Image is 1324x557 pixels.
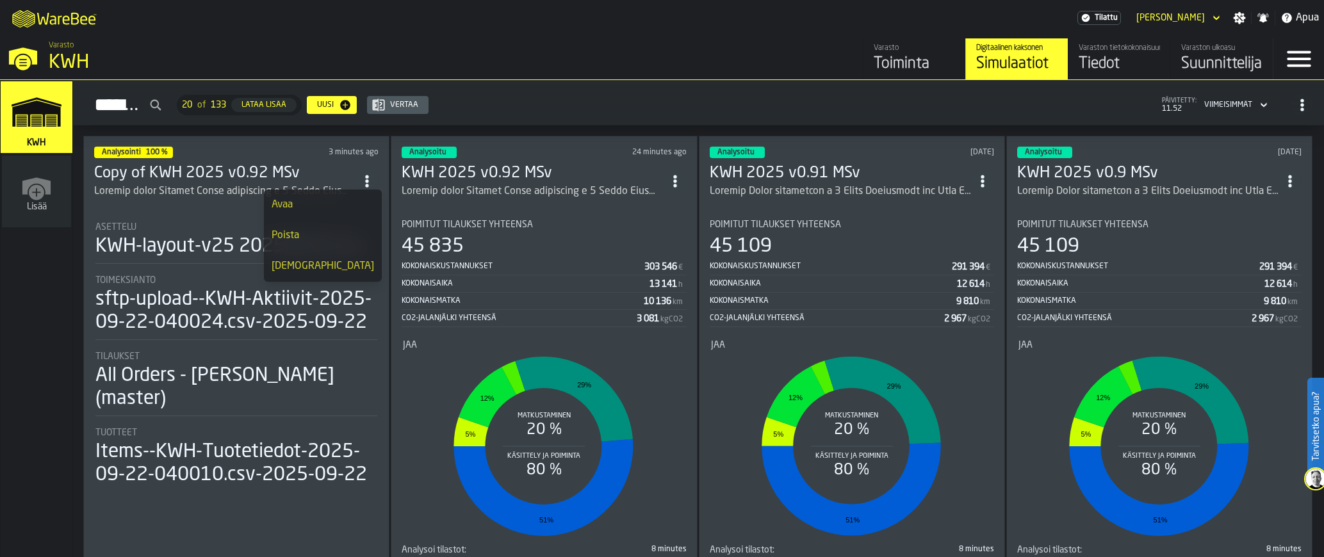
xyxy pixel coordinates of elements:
[711,340,993,350] div: Title
[49,51,395,74] div: KWH
[710,184,971,199] div: Updated Agent suoritteet x 2 Minor Assignment and Item Set issues fixed Latest 28.08 Assignment, ...
[660,315,683,324] span: kgCO2
[1273,38,1324,79] label: button-toggle-Valikko
[264,190,382,282] ul: dropdown-menu
[1287,298,1298,307] span: km
[1017,545,1302,555] div: stat-Analysoi tilastot:
[710,545,849,555] div: Title
[573,148,686,157] div: Updated: 22.9.2025 klo 11.28.03 Created: 22.9.2025 klo 11.20.56
[1264,279,1292,289] div: Stat Arvo
[402,209,686,555] section: card-SimulationDashboardCard-analyzed
[1017,209,1302,555] section: card-SimulationDashboardCard-analyzed
[710,314,944,323] div: CO2-jalanjälki yhteensä
[1275,10,1324,26] label: button-toggle-Apua
[385,101,423,109] div: Vertaa
[402,262,644,271] div: Kokonaiskustannukset
[1252,314,1274,324] div: Stat Arvo
[367,96,429,114] button: button-Vertaa
[73,80,1324,125] h2: button-Simulaatiot
[717,149,755,156] span: Analysoitu
[231,98,297,112] button: button-Lataa lisää
[980,298,990,307] span: km
[402,220,686,230] div: Title
[976,44,1058,52] div: Digitaalinen kaksonen
[710,235,772,258] div: 45 109
[1017,235,1079,258] div: 45 109
[94,184,356,199] div: Loremip dolor Sitamet Conse adipiscing e 5 Seddo Eiusmodtem inc Utla Etd magnaa enima Minimv 67.1...
[546,545,686,554] div: 8 minutes
[264,251,382,282] li: dropdown-item
[965,38,1068,79] a: link-to-/wh/i/4fb45246-3b77-4bb5-b880-c337c3c5facb/simulations
[1131,10,1223,26] div: DropdownMenuValue-STEFAN Thilman
[1,81,72,156] a: link-to-/wh/i/4fb45246-3b77-4bb5-b880-c337c3c5facb/simulations
[1162,97,1197,104] span: päivitetty:
[1293,263,1298,272] span: €
[1296,10,1319,26] span: Apua
[102,149,141,156] span: Analysointi
[711,340,993,542] div: stat-Jaa
[95,222,136,232] span: Asettelu
[211,100,226,110] span: 133
[1199,97,1270,113] div: DropdownMenuValue-4
[95,440,377,487] div: Items--KWH-Tuotetiedot-2025-09-22-040010.csv-2025-09-22
[95,222,377,232] div: Title
[94,147,173,158] div: status-1 2
[2,156,71,230] a: link-to-/wh/new
[881,148,994,157] div: Updated: 19.9.2025 klo 11.13.28 Created: 19.9.2025 klo 11.11.34
[1309,379,1323,474] label: Tarvitsetko apua?
[272,228,374,243] div: Poista
[1017,163,1279,184] h3: KWH 2025 v0.9 MSv
[1077,11,1121,25] a: link-to-/wh/i/4fb45246-3b77-4bb5-b880-c337c3c5facb/settings/billing
[94,163,356,184] div: Copy of KWH 2025 v0.92 MSv
[402,545,466,555] span: Analysoi tilastot:
[1017,184,1279,199] div: Updated Agent suoritteet x 2 Minor Assignment and Item Set issues fixed Latest 28.08 Assignment, ...
[710,296,956,305] div: Kokonaismatka
[24,138,49,148] span: KWH
[710,147,765,158] div: status-3 2
[710,163,971,184] h3: KWH 2025 v0.91 MSv
[1293,280,1298,289] span: h
[976,54,1058,74] div: Simulaatiot
[1018,340,1300,350] div: Title
[403,340,417,350] span: Jaa
[1017,220,1148,230] span: Poimitut tilaukset yhteensä
[277,148,379,157] div: Updated: 22.9.2025 klo 11.49.23 Created: 22.9.2025 klo 11.47.57
[95,275,156,286] span: Toimeksianto
[678,280,683,289] span: h
[95,364,377,410] div: All Orders - [PERSON_NAME] (master)
[1017,314,1252,323] div: CO2-jalanjälki yhteensä
[710,184,971,199] div: Loremip Dolor sitametcon a 3 Elits Doeiusmodt inc Utla Etd magnaa enima Minimv 93.58 Quisnostru, ...
[172,95,307,115] div: ButtonLoadMore-Lataa lisää-Edellinen-Ensimmäinen-Viimeinen
[1136,13,1205,23] div: DropdownMenuValue-STEFAN Thilman
[710,220,994,327] div: stat-Poimitut tilaukset yhteensä
[402,220,686,327] div: stat-Poimitut tilaukset yhteensä
[1017,220,1302,230] div: Title
[402,163,663,184] div: KWH 2025 v0.92 MSv
[402,545,686,555] div: stat-Analysoi tilastot:
[1077,11,1121,25] div: Menu-tilaus
[95,275,377,340] div: stat-Toimeksianto
[711,340,725,350] span: Jaa
[710,220,994,230] div: Title
[402,314,636,323] div: CO2-jalanjälki yhteensä
[944,314,967,324] div: Stat Arvo
[403,340,685,350] div: Title
[1079,44,1160,52] div: Varaston tietokokonaisuudet
[1275,315,1298,324] span: kgCO2
[1228,12,1251,24] label: button-toggle-Asetukset
[95,428,137,438] span: Tuotteet
[95,351,377,362] div: Title
[236,101,291,109] div: Lataa lisää
[402,184,663,199] div: Loremip dolor Sitamet Conse adipiscing e 5 Seddo Eiusmodtem inc Utla Etd magnaa enima Minimv 67.1...
[710,220,841,230] span: Poimitut tilaukset yhteensä
[95,428,377,487] div: stat-Tuotteet
[95,428,377,438] div: Title
[403,340,685,542] div: stat-Jaa
[1017,147,1072,158] div: status-3 2
[94,184,356,199] div: Updated gates Updated Agent suoritteet x 2 Minor Assignment and Item Set issues fixed Latest 28.0...
[678,263,683,272] span: €
[402,545,541,555] div: Title
[264,190,382,220] li: dropdown-item
[49,41,74,50] span: Varasto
